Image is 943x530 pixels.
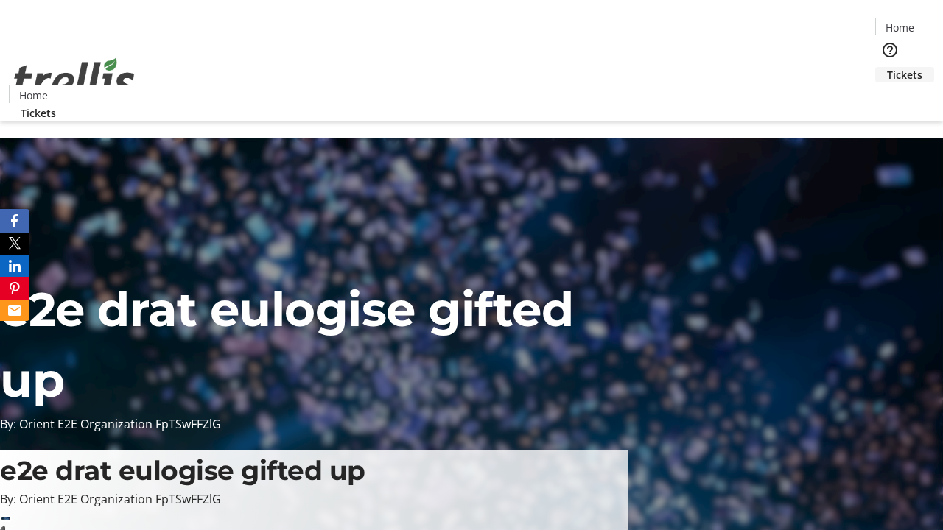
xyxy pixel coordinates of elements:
a: Tickets [9,105,68,121]
a: Home [876,20,923,35]
a: Home [10,88,57,103]
span: Home [19,88,48,103]
img: Orient E2E Organization FpTSwFFZlG's Logo [9,42,140,116]
button: Help [875,35,905,65]
span: Home [886,20,914,35]
span: Tickets [887,67,922,82]
a: Tickets [875,67,934,82]
span: Tickets [21,105,56,121]
button: Cart [875,82,905,112]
